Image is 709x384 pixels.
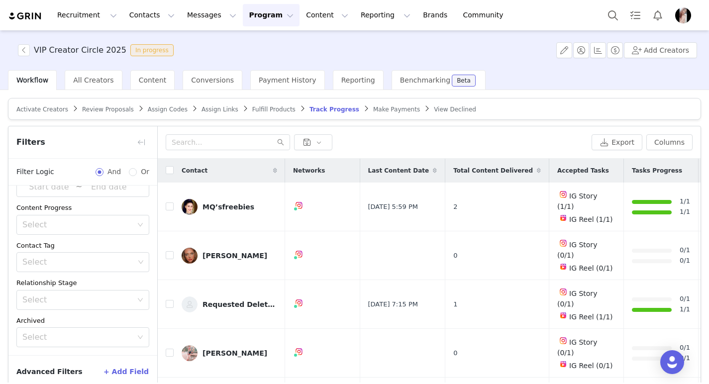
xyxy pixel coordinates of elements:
[16,136,45,148] span: Filters
[557,166,609,175] span: Accepted Tasks
[18,44,178,56] span: [object Object]
[417,4,456,26] a: Brands
[82,181,135,193] input: End date
[569,313,613,321] span: IG Reel (1/1)
[182,166,207,175] span: Contact
[139,76,167,84] span: Content
[16,106,68,113] span: Activate Creators
[203,300,277,308] div: Requested Deletion Requested Deletion
[34,44,126,56] h3: VIP Creator Circle 2025
[457,78,471,84] div: Beta
[22,332,132,342] div: Select
[295,201,303,209] img: instagram.svg
[569,215,613,223] span: IG Reel (1/1)
[592,134,642,150] button: Export
[293,166,325,175] span: Networks
[252,106,296,113] span: Fulfill Products
[22,295,132,305] div: Select
[602,4,624,26] button: Search
[559,337,567,345] img: instagram.svg
[22,220,132,230] div: Select
[295,348,303,356] img: instagram.svg
[16,167,54,177] span: Filter Logic
[182,248,277,264] a: [PERSON_NAME]
[82,106,134,113] span: Review Proposals
[632,166,682,175] span: Tasks Progress
[300,4,354,26] button: Content
[569,362,613,370] span: IG Reel (0/1)
[182,345,277,361] a: [PERSON_NAME]
[137,334,143,341] i: icon: down
[557,192,597,210] span: IG Story (1/1)
[569,264,613,272] span: IG Reel (0/1)
[453,166,533,175] span: Total Content Delivered
[191,76,234,84] span: Conversions
[182,296,198,312] img: placeholder-contacts.jpeg
[202,106,238,113] span: Assign Links
[203,203,254,211] div: MQ’sfreebies
[16,367,83,377] span: Advanced Filters
[355,4,416,26] button: Reporting
[295,250,303,258] img: instagram.svg
[166,134,290,150] input: Search...
[182,199,277,215] a: MQ’sfreebies
[8,11,43,21] img: grin logo
[660,350,684,374] div: Open Intercom Messenger
[559,191,567,198] img: instagram.svg
[137,167,149,177] span: Or
[669,7,701,23] button: Profile
[73,76,113,84] span: All Creators
[16,278,149,288] div: Relationship Stage
[123,4,181,26] button: Contacts
[559,263,567,271] img: instagram-reels.svg
[434,106,476,113] span: View Declined
[559,311,567,319] img: instagram-reels.svg
[51,4,123,26] button: Recruitment
[182,345,198,361] img: f33c1297-e24f-48c7-8ba8-94cc07199202.jpg
[259,76,316,84] span: Payment History
[137,222,143,229] i: icon: down
[16,76,48,84] span: Workflow
[182,199,198,215] img: b36ad3de-7502-4b68-a99d-9deb0c559dcf--s.jpg
[559,214,567,222] img: instagram-reels.svg
[624,4,646,26] a: Tasks
[295,299,303,307] img: instagram.svg
[309,106,359,113] span: Track Progress
[453,251,457,261] span: 0
[680,294,690,304] a: 0/1
[16,316,149,326] div: Archived
[557,241,597,259] span: IG Story (0/1)
[277,139,284,146] i: icon: search
[373,106,420,113] span: Make Payments
[22,257,134,267] div: Select
[16,241,149,251] div: Contact Tag
[675,7,691,23] img: 1d6e6c21-0f95-4b44-850e-3e783ff8cebf.webp
[559,239,567,247] img: instagram.svg
[559,288,567,296] img: instagram.svg
[368,299,418,309] span: [DATE] 7:15 PM
[181,4,242,26] button: Messages
[680,245,690,256] a: 0/1
[137,297,143,304] i: icon: down
[103,167,125,177] span: And
[647,4,669,26] button: Notifications
[646,134,693,150] button: Columns
[148,106,188,113] span: Assign Codes
[680,343,690,353] a: 0/1
[453,348,457,358] span: 0
[130,44,174,56] span: In progress
[400,76,450,84] span: Benchmarking
[368,202,418,212] span: [DATE] 5:59 PM
[368,166,429,175] span: Last Content Date
[457,4,514,26] a: Community
[453,299,457,309] span: 1
[182,248,198,264] img: 9296b192-09a7-4994-b509-2c77e2b68e22--s.jpg
[182,296,277,312] a: Requested Deletion Requested Deletion
[557,338,597,357] span: IG Story (0/1)
[243,4,300,26] button: Program
[624,42,697,58] button: Add Creators
[559,360,567,368] img: instagram-reels.svg
[103,364,149,380] button: + Add Field
[203,252,267,260] div: [PERSON_NAME]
